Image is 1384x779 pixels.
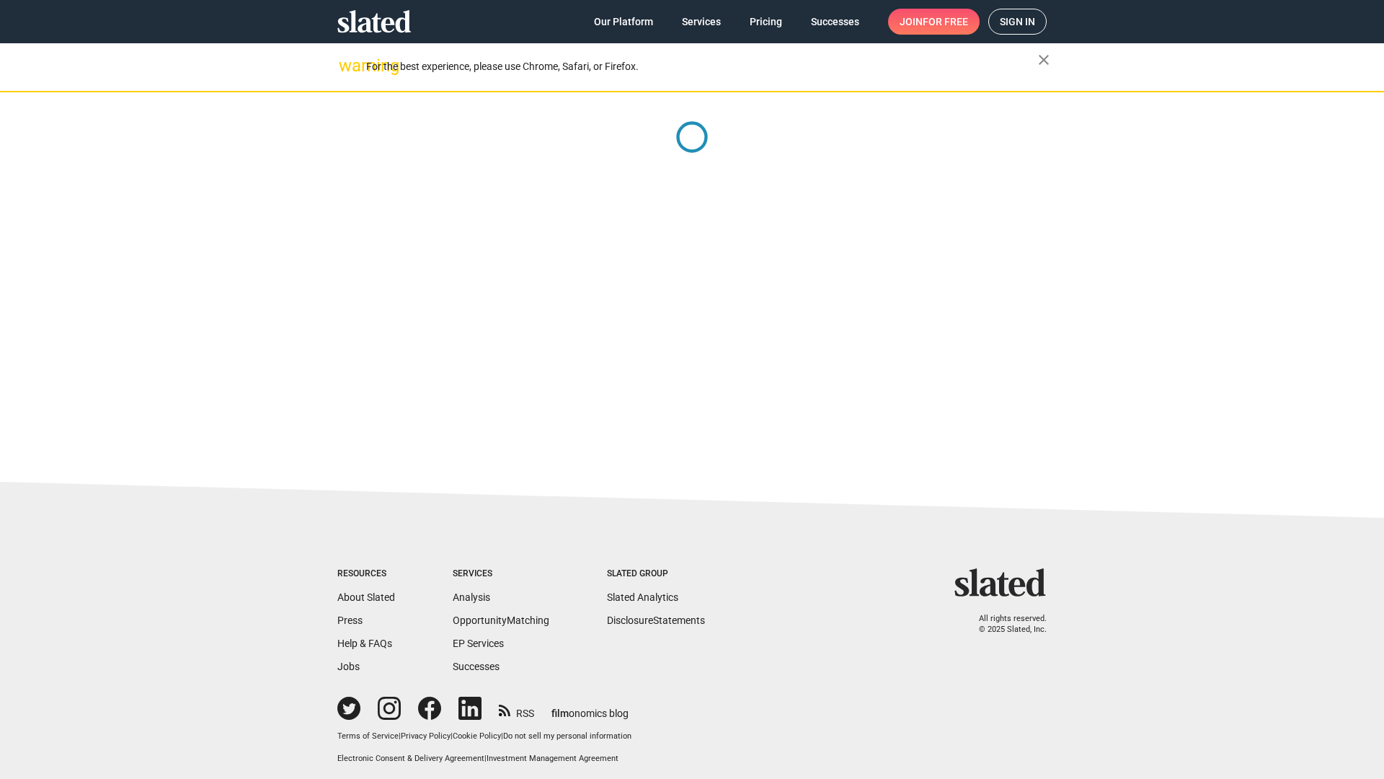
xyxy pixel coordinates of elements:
[964,614,1047,635] p: All rights reserved. © 2025 Slated, Inc.
[337,615,363,626] a: Press
[551,695,629,721] a: filmonomics blog
[503,731,631,742] button: Do not sell my personal information
[453,591,490,603] a: Analysis
[670,9,732,35] a: Services
[337,754,484,763] a: Electronic Consent & Delivery Agreement
[1000,9,1035,34] span: Sign in
[337,638,392,649] a: Help & FAQs
[499,698,534,721] a: RSS
[900,9,968,35] span: Join
[453,568,549,580] div: Services
[607,568,705,580] div: Slated Group
[750,9,782,35] span: Pricing
[988,9,1047,35] a: Sign in
[923,9,968,35] span: for free
[682,9,721,35] span: Services
[1035,51,1052,69] mat-icon: close
[366,57,1038,76] div: For the best experience, please use Chrome, Safari, or Firefox.
[738,9,794,35] a: Pricing
[451,731,453,741] span: |
[453,661,500,672] a: Successes
[582,9,665,35] a: Our Platform
[453,638,504,649] a: EP Services
[501,731,503,741] span: |
[594,9,653,35] span: Our Platform
[337,591,395,603] a: About Slated
[799,9,871,35] a: Successes
[337,731,399,741] a: Terms of Service
[453,731,501,741] a: Cookie Policy
[811,9,859,35] span: Successes
[484,754,487,763] span: |
[337,568,395,580] div: Resources
[551,708,569,719] span: film
[337,661,360,672] a: Jobs
[607,591,678,603] a: Slated Analytics
[888,9,980,35] a: Joinfor free
[487,754,618,763] a: Investment Management Agreement
[339,57,356,74] mat-icon: warning
[453,615,549,626] a: OpportunityMatching
[401,731,451,741] a: Privacy Policy
[399,731,401,741] span: |
[607,615,705,626] a: DisclosureStatements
